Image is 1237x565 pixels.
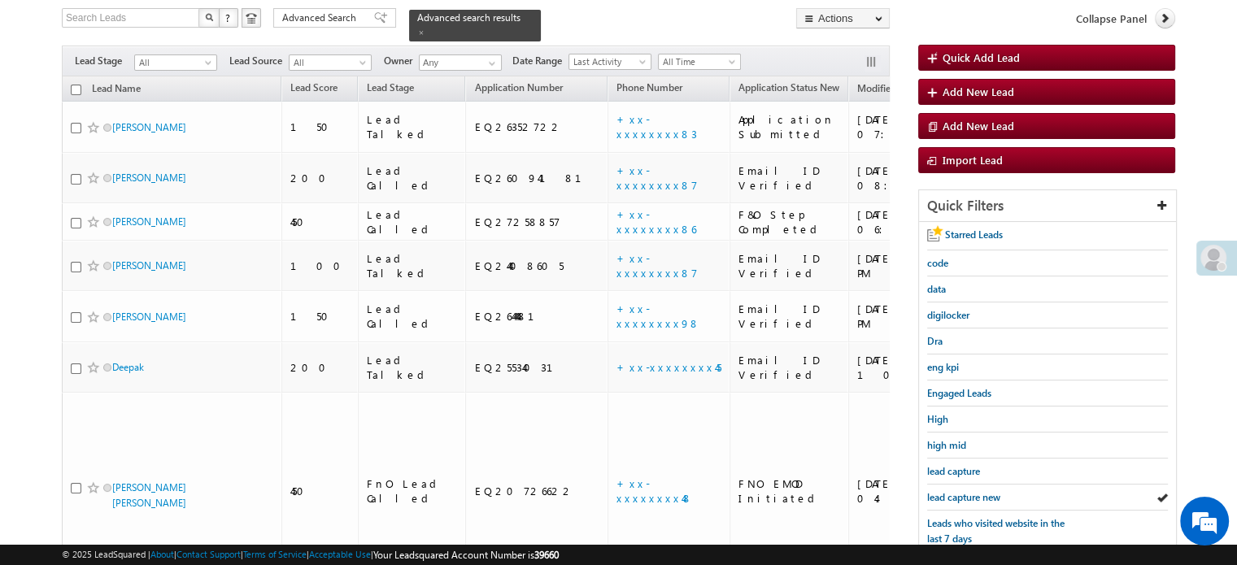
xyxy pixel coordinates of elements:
[857,82,912,94] span: Modified On
[225,11,233,24] span: ?
[367,81,414,93] span: Lead Stage
[419,54,502,71] input: Type to Search
[945,228,1003,241] span: Starred Leads
[943,153,1003,167] span: Import Lead
[616,360,721,374] a: +xx-xxxxxxxx45
[28,85,68,106] img: d_60004797649_company_0_60004797649
[1076,11,1147,26] span: Collapse Panel
[282,79,346,100] a: Lead Score
[738,163,841,193] div: Email ID Verified
[290,120,351,134] div: 150
[569,54,647,69] span: Last Activity
[267,8,306,47] div: Minimize live chat window
[616,112,697,141] a: +xx-xxxxxxxx83
[367,353,459,382] div: Lead Talked
[219,8,238,28] button: ?
[616,476,693,505] a: +xx-xxxxxxxx48
[176,549,241,559] a: Contact Support
[927,335,943,347] span: Dra
[112,481,186,509] a: [PERSON_NAME] [PERSON_NAME]
[608,79,690,100] a: Phone Number
[282,11,361,25] span: Advanced Search
[943,50,1020,64] span: Quick Add Lead
[927,465,980,477] span: lead capture
[857,207,975,237] div: [DATE] 06:11 PM
[658,54,741,70] a: All Time
[150,549,174,559] a: About
[367,251,459,280] div: Lead Talked
[474,171,600,185] div: EQ26094181
[919,190,1176,222] div: Quick Filters
[927,283,946,295] span: data
[474,120,600,134] div: EQ26352722
[474,215,600,229] div: EQ27258857
[738,353,841,382] div: Email ID Verified
[309,549,371,559] a: Acceptable Use
[290,309,351,324] div: 150
[857,302,975,331] div: [DATE] 05:22 PM
[474,484,600,498] div: EQ20726622
[290,171,351,185] div: 200
[384,54,419,68] span: Owner
[290,215,351,229] div: 450
[112,311,186,323] a: [PERSON_NAME]
[568,54,651,70] a: Last Activity
[112,121,186,133] a: [PERSON_NAME]
[112,172,186,184] a: [PERSON_NAME]
[927,517,1065,545] span: Leads who visited website in the last 7 days
[927,387,991,399] span: Engaged Leads
[616,163,698,192] a: +xx-xxxxxxxx87
[367,207,459,237] div: Lead Called
[943,85,1014,98] span: Add New Lead
[290,55,367,70] span: All
[474,81,562,93] span: Application Number
[112,361,144,373] a: Deepak
[738,251,841,280] div: Email ID Verified
[512,54,568,68] span: Date Range
[367,476,459,506] div: FnO Lead Called
[616,251,698,280] a: +xx-xxxxxxxx87
[243,549,307,559] a: Terms of Service
[857,251,975,280] div: [DATE] 05:38 PM
[71,85,81,95] input: Check all records
[373,549,559,561] span: Your Leadsquared Account Number is
[466,79,570,100] a: Application Number
[229,54,289,68] span: Lead Source
[730,79,847,100] a: Application Status New
[205,13,213,21] img: Search
[290,259,351,273] div: 100
[359,79,422,100] a: Lead Stage
[857,112,975,141] div: [DATE] 07:31 AM
[75,54,134,68] span: Lead Stage
[367,302,459,331] div: Lead Called
[112,259,186,272] a: [PERSON_NAME]
[474,360,600,375] div: EQ25534031
[927,361,959,373] span: eng kpi
[134,54,217,71] a: All
[289,54,372,71] a: All
[738,302,841,331] div: Email ID Verified
[857,476,975,506] div: [DATE] 04:11 PM
[738,81,839,93] span: Application Status New
[474,259,600,273] div: EQ24408605
[616,81,682,93] span: Phone Number
[943,119,1014,133] span: Add New Lead
[367,112,459,141] div: Lead Talked
[927,413,948,425] span: High
[738,476,841,506] div: FNO EMOD Initiated
[659,54,736,69] span: All Time
[480,55,500,72] a: Show All Items
[927,309,969,321] span: digilocker
[112,215,186,228] a: [PERSON_NAME]
[474,309,600,324] div: EQ26444481
[927,439,966,451] span: high mid
[417,11,520,24] span: Advanced search results
[84,80,149,101] a: Lead Name
[21,150,297,428] textarea: Type your message and click 'Submit'
[290,360,351,375] div: 200
[534,549,559,561] span: 39660
[616,302,700,330] a: +xx-xxxxxxxx98
[927,491,1000,503] span: lead capture new
[857,353,975,382] div: [DATE] 10:52 AM
[616,207,696,236] a: +xx-xxxxxxxx86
